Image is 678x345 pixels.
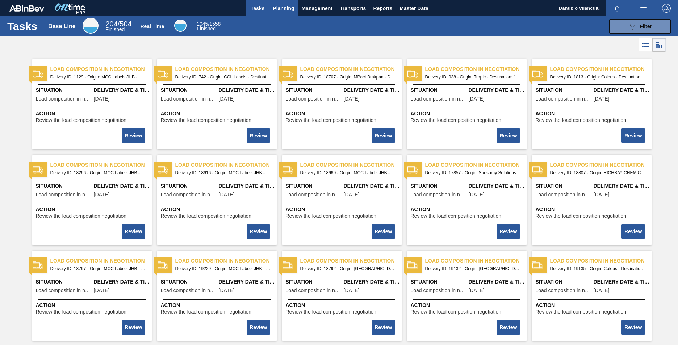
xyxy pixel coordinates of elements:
span: Action [36,302,150,309]
img: Logout [662,4,671,13]
button: Review [621,320,645,335]
span: Action [411,302,525,309]
span: 08/20/2025, [94,192,110,197]
button: Review [372,224,395,239]
button: Notifications [606,3,629,13]
span: Delivery Date & Time [594,86,650,94]
span: Action [161,302,275,309]
span: Load composition in negotiation [36,96,92,102]
div: Complete task: 2252136 [622,128,645,144]
span: Action [411,110,525,118]
span: Load composition in negotiation [50,161,152,169]
span: Load composition in negotiation [175,65,277,73]
span: Load composition in negotiation [425,65,527,73]
div: Complete task: 2252140 [497,223,520,239]
div: Real Time [197,22,221,31]
span: Situation [411,86,467,94]
span: Action [36,110,150,118]
span: Load composition in negotiation [411,288,467,293]
span: Situation [536,86,592,94]
span: 09/08/2025, [94,288,110,293]
span: Delivery Date & Time [219,182,275,190]
img: status [158,68,168,79]
span: Review the load composition negotiation [161,309,252,315]
button: Review [497,320,520,335]
span: Load composition in negotiation [36,288,92,293]
span: Situation [286,86,342,94]
div: Complete task: 2252132 [122,128,146,144]
span: 08/11/2025, [469,192,485,197]
span: Load composition in negotiation [536,192,592,197]
div: Complete task: 2252133 [247,128,271,144]
span: Situation [161,182,217,190]
span: Review the load composition negotiation [286,309,377,315]
span: 09/02/2025, [219,192,235,197]
button: Review [372,128,395,143]
div: Complete task: 2252149 [622,319,645,335]
span: Review the load composition negotiation [161,118,252,123]
span: Delivery ID: 17857 - Origin: Sunspray Solutions - Destination: 1SB [425,169,521,177]
div: Complete task: 2252144 [372,319,395,335]
img: status [282,164,293,175]
span: Finished [197,26,216,31]
span: Transports [340,4,366,13]
img: status [407,260,418,271]
span: Review the load composition negotiation [536,118,627,123]
img: userActions [639,4,648,13]
button: Review [621,224,645,239]
span: Review the load composition negotiation [36,213,127,219]
span: Delivery ID: 18797 - Origin: MCC Labels JHB - Destination: 1SE [50,265,146,273]
button: Review [122,224,145,239]
span: Load composition in negotiation [536,288,592,293]
span: Situation [536,182,592,190]
span: Delivery Date & Time [594,278,650,286]
span: Situation [161,278,217,286]
span: Planning [273,4,294,13]
img: status [532,68,543,79]
img: status [33,164,43,175]
span: 09/05/2025, [344,96,360,102]
span: 01/27/2023, [219,96,235,102]
span: Action [161,110,275,118]
span: Delivery Date & Time [344,278,400,286]
span: Action [536,302,650,309]
span: 204 [105,20,117,28]
span: Load composition in negotiation [536,96,592,102]
span: Delivery Date & Time [594,182,650,190]
span: Load composition in negotiation [411,96,467,102]
span: Review the load composition negotiation [536,213,627,219]
span: Master Data [399,4,428,13]
div: Base Line [83,18,99,34]
button: Review [122,128,145,143]
span: Load composition in negotiation [161,192,217,197]
span: 06/02/2023, [594,96,610,102]
span: 09/08/2025, [594,192,610,197]
div: Base Line [48,23,76,30]
span: Situation [536,278,592,286]
span: Load composition in negotiation [50,65,152,73]
span: Load composition in negotiation [300,257,402,265]
span: Situation [286,182,342,190]
button: Review [497,224,520,239]
span: Load composition in negotiation [286,96,342,102]
div: List Vision [639,38,652,52]
span: Delivery ID: 938 - Origin: Tropic - Destination: 1SD [425,73,521,81]
div: Complete task: 2252135 [497,128,520,144]
span: Load composition in negotiation [425,161,527,169]
span: Delivery Date & Time [469,182,525,190]
img: status [33,260,43,271]
button: Review [621,128,645,143]
img: status [282,260,293,271]
button: Filter [609,19,671,34]
span: 09/25/2025, [219,288,235,293]
span: Delivery Date & Time [219,278,275,286]
span: Load composition in negotiation [411,192,467,197]
span: Situation [36,86,92,94]
span: 09/05/2025, [344,288,360,293]
span: Load composition in negotiation [550,257,652,265]
span: Load composition in negotiation [300,65,402,73]
div: Complete task: 2252143 [247,319,271,335]
span: 03/31/2023, [94,96,110,102]
img: status [532,260,543,271]
span: Situation [36,278,92,286]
